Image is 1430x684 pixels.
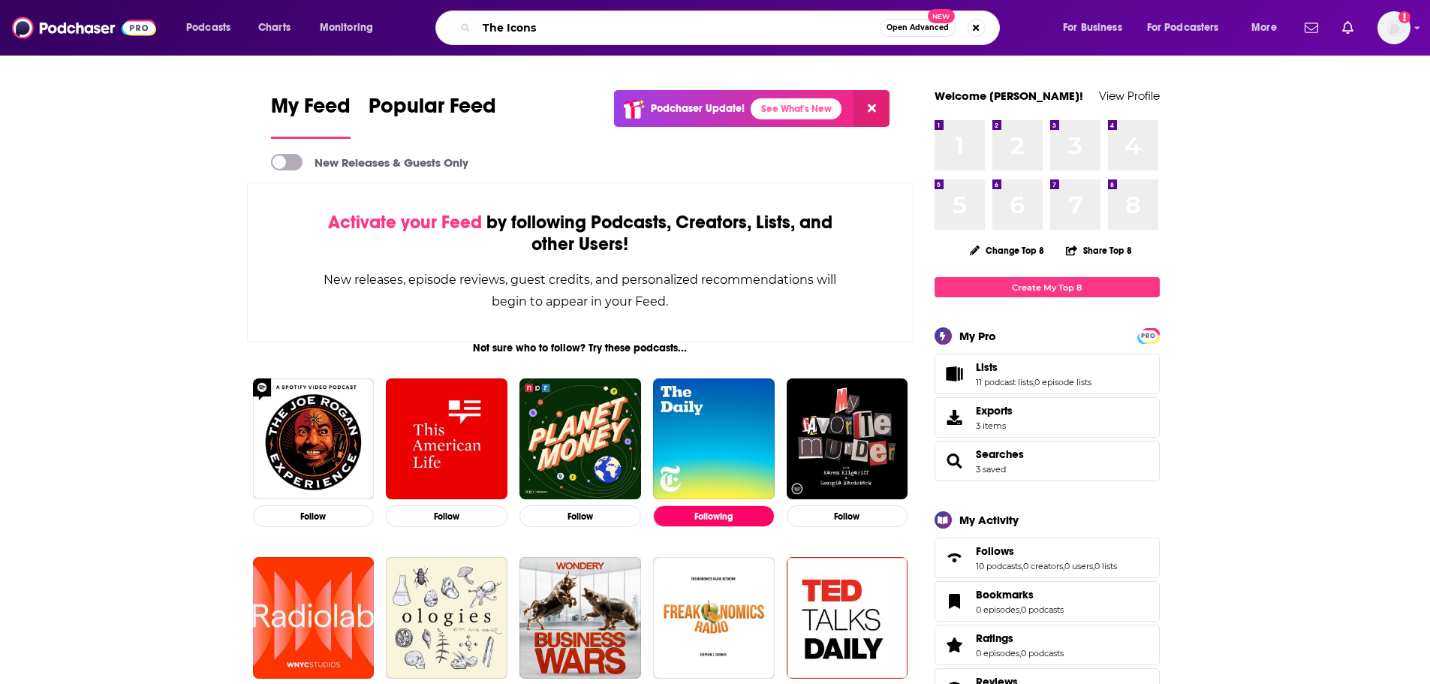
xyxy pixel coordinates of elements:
a: Lists [940,363,970,384]
span: For Podcasters [1147,17,1219,38]
a: PRO [1139,330,1158,341]
img: My Favorite Murder with Karen Kilgariff and Georgia Hardstark [787,378,908,500]
span: Bookmarks [976,588,1034,601]
a: Searches [940,450,970,472]
button: open menu [176,16,250,40]
span: New [928,9,955,23]
div: New releases, episode reviews, guest credits, and personalized recommendations will begin to appe... [323,269,838,312]
a: 0 lists [1094,561,1117,571]
a: Searches [976,447,1024,461]
button: Following [653,505,775,527]
span: Follows [935,538,1160,578]
span: , [1093,561,1094,571]
a: Ratings [940,634,970,655]
img: The Daily [653,378,775,500]
input: Search podcasts, credits, & more... [477,16,880,40]
span: Charts [258,17,291,38]
span: Activate your Feed [328,211,482,234]
button: Follow [386,505,507,527]
div: Search podcasts, credits, & more... [450,11,1014,45]
a: 0 creators [1023,561,1063,571]
a: 0 episode lists [1034,377,1091,387]
div: My Activity [959,513,1019,527]
span: PRO [1139,330,1158,342]
button: Share Top 8 [1065,236,1133,265]
a: Follows [976,544,1117,558]
span: , [1022,561,1023,571]
button: Open AdvancedNew [880,19,956,37]
span: Open Advanced [887,24,949,32]
a: 11 podcast lists [976,377,1033,387]
a: 3 saved [976,464,1006,475]
div: My Pro [959,329,996,343]
button: open menu [1052,16,1141,40]
a: Exports [935,397,1160,438]
span: Follows [976,544,1014,558]
a: View Profile [1099,89,1160,103]
span: Logged in as rarjune [1377,11,1410,44]
a: Lists [976,360,1091,374]
a: Show notifications dropdown [1336,15,1359,41]
a: Ologies with Alie Ward [386,557,507,679]
span: Searches [935,441,1160,481]
a: 0 episodes [976,648,1019,658]
button: open menu [1241,16,1296,40]
a: Charts [248,16,300,40]
a: New Releases & Guests Only [271,154,468,170]
img: TED Talks Daily [787,557,908,679]
button: open menu [1137,16,1241,40]
img: User Profile [1377,11,1410,44]
span: Exports [940,407,970,428]
div: Not sure who to follow? Try these podcasts... [247,342,914,354]
img: The Joe Rogan Experience [253,378,375,500]
img: This American Life [386,378,507,500]
button: Show profile menu [1377,11,1410,44]
span: , [1063,561,1064,571]
a: 0 podcasts [1021,648,1064,658]
button: Change Top 8 [961,241,1054,260]
span: 3 items [976,420,1013,431]
a: 0 users [1064,561,1093,571]
img: Planet Money [519,378,641,500]
a: Ratings [976,631,1064,645]
span: Podcasts [186,17,230,38]
a: Show notifications dropdown [1299,15,1324,41]
img: Radiolab [253,557,375,679]
a: Bookmarks [976,588,1064,601]
a: Bookmarks [940,591,970,612]
span: My Feed [271,93,351,128]
a: Create My Top 8 [935,277,1160,297]
button: open menu [309,16,393,40]
a: Welcome [PERSON_NAME]! [935,89,1083,103]
span: Lists [935,354,1160,394]
span: Monitoring [320,17,373,38]
span: Lists [976,360,998,374]
img: Freakonomics Radio [653,557,775,679]
span: For Business [1063,17,1122,38]
span: Ratings [976,631,1013,645]
span: More [1251,17,1277,38]
span: , [1033,377,1034,387]
span: Bookmarks [935,581,1160,622]
span: , [1019,648,1021,658]
img: Business Wars [519,557,641,679]
a: See What's New [751,98,841,119]
a: 0 podcasts [1021,604,1064,615]
img: Podchaser - Follow, Share and Rate Podcasts [12,14,156,42]
button: Follow [253,505,375,527]
button: Follow [519,505,641,527]
a: 10 podcasts [976,561,1022,571]
div: by following Podcasts, Creators, Lists, and other Users! [323,212,838,255]
svg: Add a profile image [1398,11,1410,23]
a: Popular Feed [369,93,496,139]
